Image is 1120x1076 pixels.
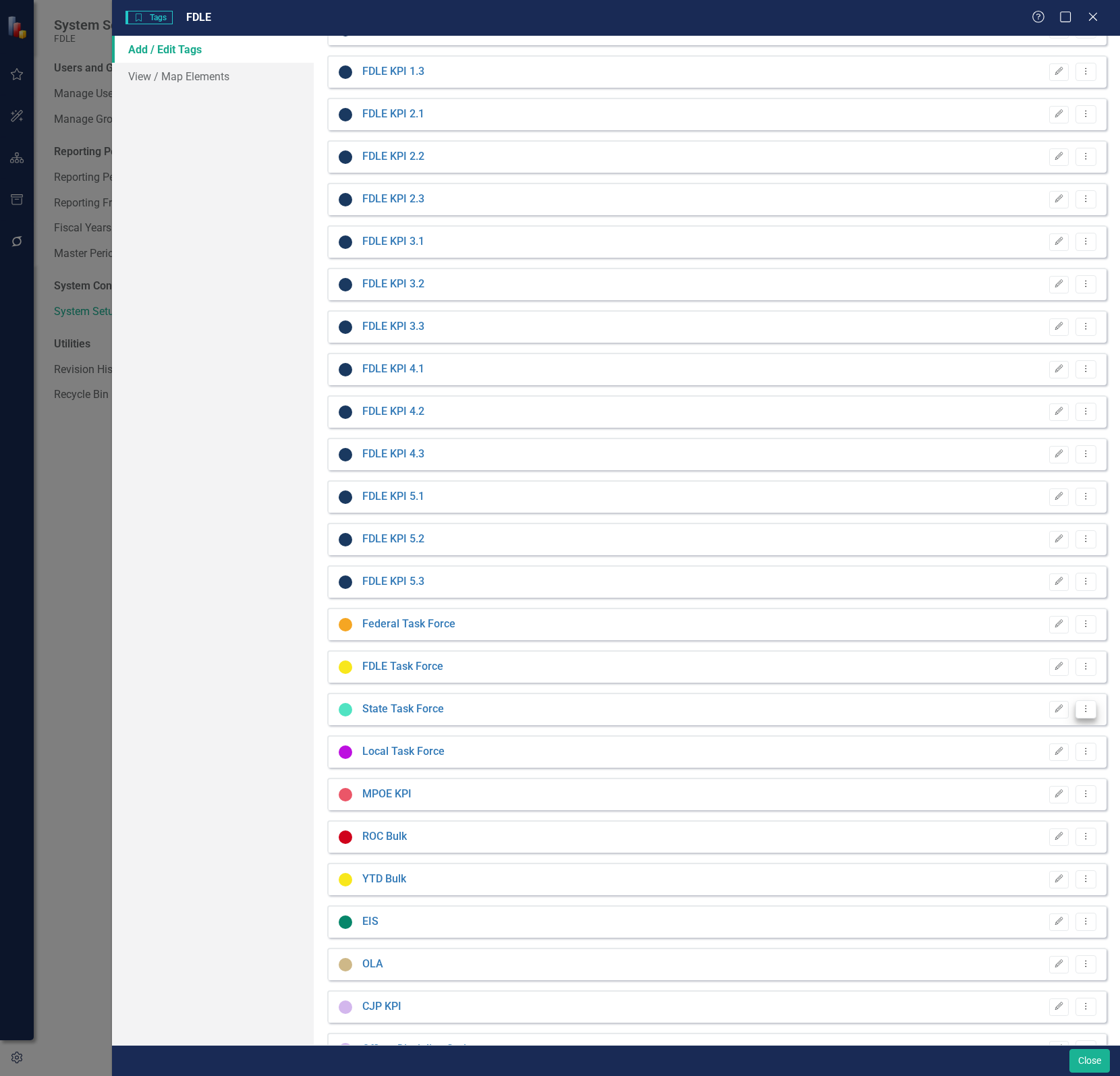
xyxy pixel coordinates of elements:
a: MPOE KPI [362,787,412,802]
a: FDLE KPI 4.3 [362,447,424,462]
a: FDLE KPI 5.1 [362,489,424,505]
a: ROC Bulk [362,829,407,845]
button: Close [1069,1049,1110,1073]
a: State Task Force [362,702,444,717]
a: FDLE Task Force [362,659,443,675]
a: View / Map Elements [112,63,314,90]
a: FDLE KPI 3.3 [362,319,424,335]
a: FDLE KPI 4.2 [362,404,424,420]
a: Local Task Force [362,744,445,760]
a: Federal Task Force [362,617,455,632]
a: FDLE KPI 2.2 [362,149,424,165]
a: FDLE KPI 5.3 [362,574,424,590]
a: YTD Bulk [362,872,406,887]
a: FDLE KPI 4.1 [362,362,424,377]
a: FDLE KPI 2.3 [362,192,424,207]
a: FDLE KPI 3.2 [362,277,424,292]
a: Officer Discipline Series [362,1042,478,1057]
a: EIS [362,914,379,930]
a: FDLE KPI 3.1 [362,234,424,250]
a: FDLE KPI 2.1 [362,107,424,122]
a: FDLE KPI 5.2 [362,532,424,547]
a: OLA [362,957,383,972]
a: CJP KPI [362,999,401,1015]
span: Tags [125,11,173,24]
a: Add / Edit Tags [112,36,314,63]
a: FDLE KPI 1.3 [362,64,424,80]
span: FDLE [186,11,211,24]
